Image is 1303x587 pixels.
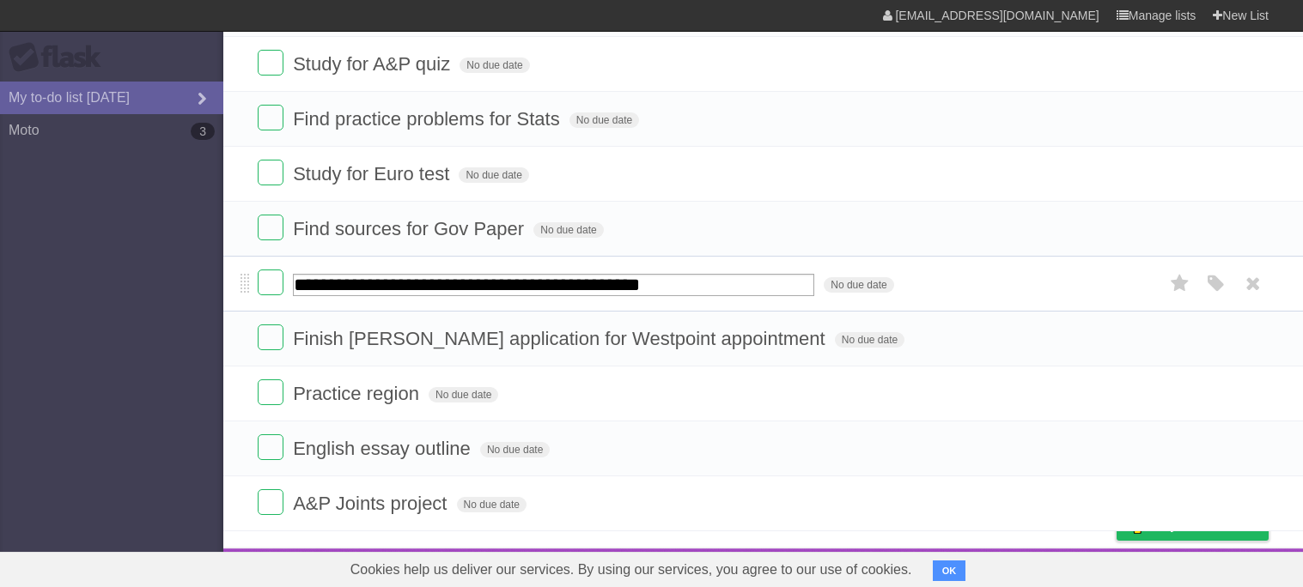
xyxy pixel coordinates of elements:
[824,277,893,293] span: No due date
[429,387,498,402] span: No due date
[293,438,475,459] span: English essay outline
[191,123,215,140] b: 3
[258,160,283,185] label: Done
[293,53,454,75] span: Study for A&P quiz
[933,560,966,581] button: OK
[1164,269,1196,298] label: Star task
[293,383,423,404] span: Practice region
[7,117,1296,132] div: Sign out
[258,215,283,240] label: Done
[480,442,550,457] span: No due date
[9,42,112,73] div: Flask
[7,70,1296,86] div: Move To ...
[7,86,1296,101] div: Delete
[7,39,1296,55] div: Sort A > Z
[293,163,454,185] span: Study for Euro test
[258,50,283,76] label: Done
[293,493,451,514] span: A&P Joints project
[258,105,283,130] label: Done
[258,379,283,405] label: Done
[293,218,528,239] span: Find sources for Gov Paper
[258,269,283,295] label: Done
[7,7,359,22] div: Home
[333,553,929,587] span: Cookies help us deliver our services. By using our services, you agree to our use of cookies.
[293,108,564,130] span: Find practice problems for Stats
[460,57,529,73] span: No due date
[457,497,527,512] span: No due date
[569,112,639,128] span: No due date
[533,222,603,238] span: No due date
[835,332,904,348] span: No due date
[7,55,1296,70] div: Sort New > Old
[258,324,283,350] label: Done
[258,489,283,515] label: Done
[258,434,283,460] label: Done
[459,167,528,183] span: No due date
[7,101,1296,117] div: Options
[293,328,830,349] span: Finish [PERSON_NAME] application for Westpoint appointment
